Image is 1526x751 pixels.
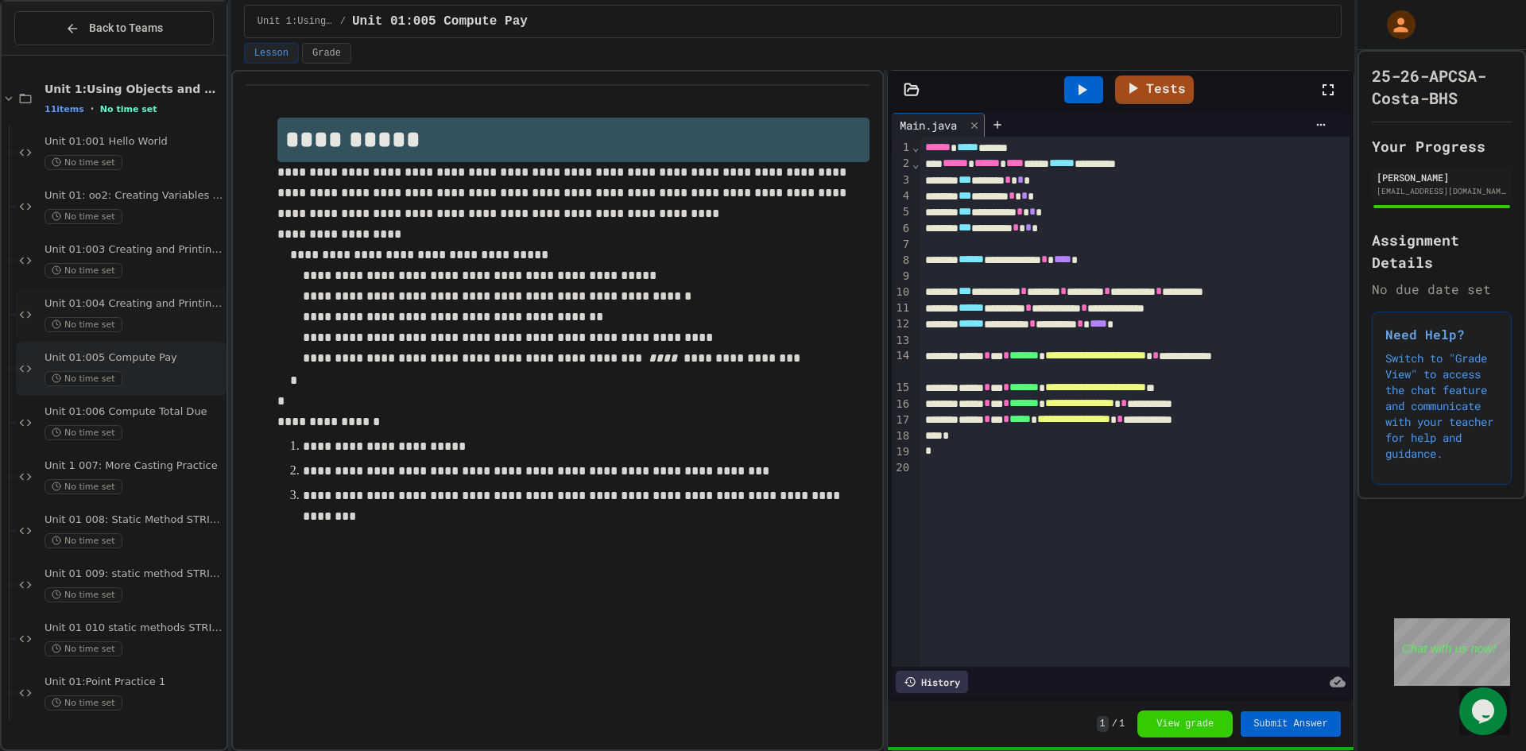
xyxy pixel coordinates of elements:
[1112,718,1117,730] span: /
[45,641,122,656] span: No time set
[892,333,912,349] div: 13
[45,263,122,278] span: No time set
[89,20,163,37] span: Back to Teams
[1394,618,1510,686] iframe: chat widget
[45,567,223,581] span: Unit 01 009: static method STRING Los hombres no lloran
[45,587,122,602] span: No time set
[896,671,968,693] div: History
[45,405,223,419] span: Unit 01:006 Compute Total Due
[1385,325,1498,344] h3: Need Help?
[244,43,299,64] button: Lesson
[892,348,912,380] div: 14
[45,479,122,494] span: No time set
[892,300,912,316] div: 11
[100,104,157,114] span: No time set
[892,117,965,134] div: Main.java
[1137,710,1233,737] button: View grade
[1459,687,1510,735] iframe: chat widget
[45,621,223,635] span: Unit 01 010 static methods STRING BANNERS
[892,380,912,396] div: 15
[1377,185,1507,197] div: [EMAIL_ADDRESS][DOMAIN_NAME]
[258,15,334,28] span: Unit 1:Using Objects and Methods
[352,12,528,31] span: Unit 01:005 Compute Pay
[45,155,122,170] span: No time set
[45,351,223,365] span: Unit 01:005 Compute Pay
[892,113,985,137] div: Main.java
[45,317,122,332] span: No time set
[1370,6,1419,43] div: My Account
[892,188,912,204] div: 4
[912,141,920,153] span: Fold line
[1119,718,1125,730] span: 1
[892,204,912,220] div: 5
[912,157,920,170] span: Fold line
[892,397,912,412] div: 16
[45,135,223,149] span: Unit 01:001 Hello World
[1377,170,1507,184] div: [PERSON_NAME]
[1241,711,1341,737] button: Submit Answer
[45,533,122,548] span: No time set
[1372,229,1512,273] h2: Assignment Details
[45,104,84,114] span: 11 items
[892,140,912,156] div: 1
[45,425,122,440] span: No time set
[892,269,912,285] div: 9
[892,253,912,269] div: 8
[892,428,912,444] div: 18
[892,285,912,300] div: 10
[302,43,351,64] button: Grade
[892,237,912,253] div: 7
[45,82,223,96] span: Unit 1:Using Objects and Methods
[1385,350,1498,462] p: Switch to "Grade View" to access the chat feature and communicate with your teacher for help and ...
[45,695,122,710] span: No time set
[45,371,122,386] span: No time set
[91,103,94,115] span: •
[892,221,912,237] div: 6
[892,172,912,188] div: 3
[45,297,223,311] span: Unit 01:004 Creating and Printing Variables 5
[45,243,223,257] span: Unit 01:003 Creating and Printing Variables 3
[14,11,214,45] button: Back to Teams
[1115,75,1194,104] a: Tests
[45,513,223,527] span: Unit 01 008: Static Method STRING Ex 1.12 Fight Song
[1253,718,1328,730] span: Submit Answer
[1372,135,1512,157] h2: Your Progress
[892,444,912,460] div: 19
[892,156,912,172] div: 2
[340,15,346,28] span: /
[892,460,912,476] div: 20
[1097,716,1109,732] span: 1
[1372,64,1512,109] h1: 25-26-APCSA-Costa-BHS
[45,676,223,689] span: Unit 01:Point Practice 1
[892,316,912,332] div: 12
[892,412,912,428] div: 17
[45,209,122,224] span: No time set
[45,189,223,203] span: Unit 01: oo2: Creating Variables and Printing
[45,459,223,473] span: Unit 1 007: More Casting Practice
[1372,280,1512,299] div: No due date set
